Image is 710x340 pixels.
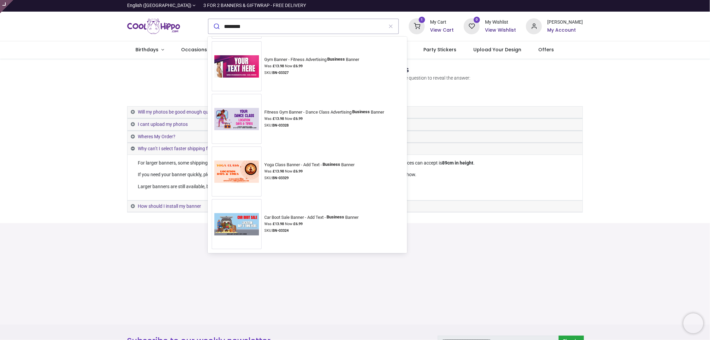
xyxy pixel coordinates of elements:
[127,107,583,118] a: Will my photos be good enough quality​
[127,201,583,212] a: How should I install my banner
[264,169,357,174] div: Was Now
[127,234,583,245] h2: What our customers say
[322,161,341,168] mark: Business
[547,27,583,34] a: My Account
[464,23,480,29] a: 0
[135,46,158,53] span: Birthdays
[212,199,403,249] a: Car Boot Sale Banner - Add Text - Business BannerCar Boot Sale Banner - Add Text -BusinessBannerW...
[212,105,262,133] img: Fitness Gym Banner - Dance Class Advertising Business Banner
[127,131,583,143] a: Wheres My Order?
[474,17,480,23] sup: 0
[442,160,473,166] strong: 89cm in height
[212,94,403,144] a: Fitness Gym Banner - Dance Class Advertising Business BannerFitness Gym Banner - Dance Class Adve...
[485,19,516,26] div: My Wishlist
[273,169,284,173] strong: £ 13.98
[212,41,403,91] a: Gym Banner - Fitness Advertising Business BannerGym Banner - Fitness AdvertisingBusinessBannerWas...
[264,162,355,168] div: Yoga Class Banner - Add Text - Banner
[272,71,289,75] strong: BN-03327
[273,117,284,121] strong: £ 13.98
[272,123,289,128] strong: BN-03328
[264,215,358,220] div: Car Boot Sale Banner - Add Text - Banner
[264,123,386,128] div: SKU:
[293,117,303,121] strong: £ 6.99
[327,56,346,63] mark: Business
[138,171,578,178] p: If you need your banner quickly, please choose a size with a height of less than 89cm — this will...
[430,19,454,26] div: My Cart
[212,210,262,238] img: Car Boot Sale Banner - Add Text - Business Banner
[264,116,386,122] div: Was Now
[127,17,180,36] a: Logo of Cool Hippo
[423,46,456,53] span: Party Stickers
[683,313,703,333] iframe: Brevo live chat
[212,158,262,185] img: Yoga Class Banner - Add Text - Business Banner
[352,109,371,115] mark: Business
[383,19,399,34] button: Clear
[293,222,303,226] strong: £ 6.99
[293,64,303,68] strong: £ 6.99
[264,228,361,233] div: SKU:
[264,110,384,115] div: Fitness Gym Banner - Dance Class Advertising Banner
[127,143,583,155] a: Why can’t I select faster shipping for my large banner?
[172,41,221,59] a: Occasions
[212,53,262,80] img: Gym Banner - Fitness Advertising Business Banner
[273,64,284,68] strong: £ 13.98
[203,2,306,9] div: 3 FOR 2 BANNERS & GIFTWRAP - FREE DELIVERY
[326,214,345,220] mark: Business
[127,17,180,36] img: Cool Hippo
[273,222,284,226] strong: £ 13.98
[127,41,173,59] a: Birthdays
[430,27,454,34] a: View Cart
[264,221,361,227] div: Was Now
[264,175,357,181] div: SKU:
[127,119,583,131] a: I cant upload my photos​
[138,160,578,167] p: For larger banners, some shipping options won’t appear at checkout. This is because the maximum s...
[127,64,583,75] h2: Frequently Asked Questions
[212,147,403,196] a: Yoga Class Banner - Add Text - Business BannerYoga Class Banner - Add Text -BusinessBannerWas £13...
[181,46,207,53] span: Occasions
[127,2,196,9] a: English ([GEOGRAPHIC_DATA])
[272,176,289,180] strong: BN-03329
[419,17,425,23] sup: 1
[264,64,361,69] div: Was Now
[264,70,361,76] div: SKU:
[264,57,359,62] div: Gym Banner - Fitness Advertising Banner
[443,2,583,9] iframe: Customer reviews powered by Trustpilot
[272,228,289,233] strong: BN-03324
[547,19,583,26] div: [PERSON_NAME]
[409,23,425,29] a: 1
[138,183,578,190] p: Larger banners are still available, but they must be sent via standard delivery due to courier si...
[208,19,224,34] button: Submit
[473,46,521,53] span: Upload Your Design
[293,169,303,173] strong: £ 6.99
[539,46,554,53] span: Offers
[485,27,516,34] a: View Wishlist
